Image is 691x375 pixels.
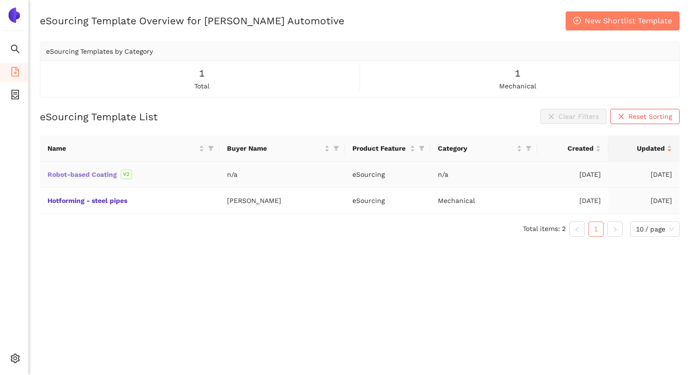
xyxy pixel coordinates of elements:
[607,221,623,237] li: Next Page
[608,188,680,214] td: [DATE]
[618,113,625,121] span: close
[574,227,580,232] span: left
[345,188,430,214] td: eSourcing
[10,350,20,369] span: setting
[589,222,603,236] a: 1
[430,188,537,214] td: Mechanical
[40,110,158,124] h2: eSourcing Template List
[331,141,341,155] span: filter
[345,162,430,188] td: eSourcing
[40,135,219,162] th: this column's title is Name,this column is sortable
[46,48,153,55] span: eSourcing Templates by Category
[537,135,608,162] th: this column's title is Created,this column is sortable
[352,143,408,154] span: Product Feature
[515,66,521,81] span: 1
[523,221,566,237] li: Total items: 2
[40,14,344,28] h2: eSourcing Template Overview for [PERSON_NAME] Automotive
[219,162,345,188] td: n/a
[208,145,214,151] span: filter
[227,143,322,154] span: Buyer Name
[345,135,430,162] th: this column's title is Product Feature,this column is sortable
[537,188,608,214] td: [DATE]
[430,135,537,162] th: this column's title is Category,this column is sortable
[7,8,22,23] img: Logo
[333,145,339,151] span: filter
[628,111,672,122] span: Reset Sorting
[630,221,680,237] div: Page Size
[569,221,585,237] button: left
[430,162,537,188] td: n/a
[588,221,604,237] li: 1
[612,227,618,232] span: right
[526,145,531,151] span: filter
[199,66,205,81] span: 1
[636,222,674,236] span: 10 / page
[206,141,216,155] span: filter
[608,162,680,188] td: [DATE]
[419,145,425,151] span: filter
[610,109,680,124] button: closeReset Sorting
[438,143,515,154] span: Category
[573,17,581,26] span: plus-circle
[417,141,426,155] span: filter
[545,143,594,154] span: Created
[607,221,623,237] button: right
[10,41,20,60] span: search
[537,162,608,188] td: [DATE]
[616,143,665,154] span: Updated
[219,135,345,162] th: this column's title is Buyer Name,this column is sortable
[10,64,20,83] span: file-add
[47,143,197,154] span: Name
[219,188,345,214] td: [PERSON_NAME]
[540,109,606,124] button: closeClear Filters
[524,141,533,155] span: filter
[194,81,209,91] span: total
[10,87,20,106] span: container
[585,15,672,27] span: New Shortlist Template
[499,81,536,91] span: mechanical
[566,11,680,30] button: plus-circleNew Shortlist Template
[569,221,585,237] li: Previous Page
[121,170,132,179] span: V2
